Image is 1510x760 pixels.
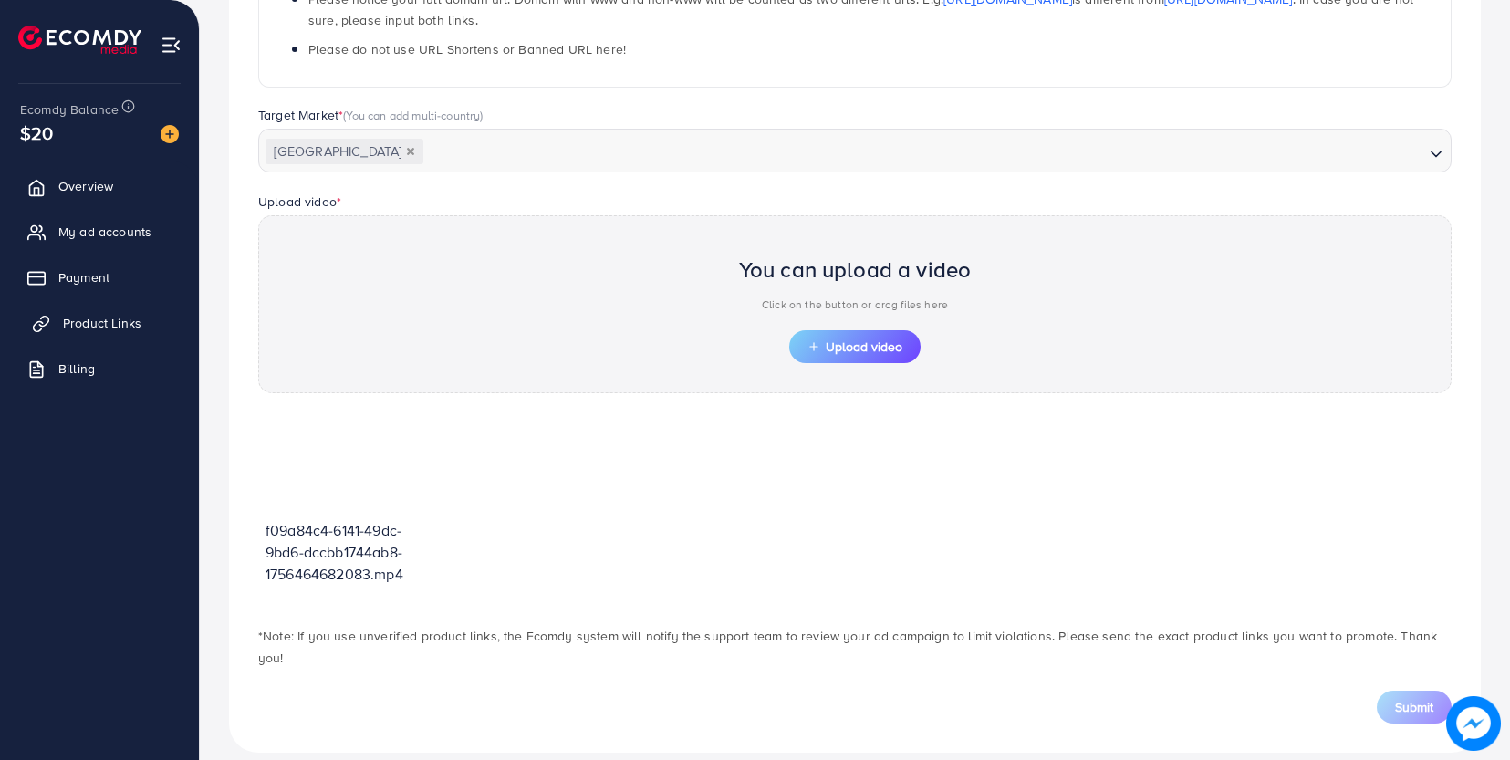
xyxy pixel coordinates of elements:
[789,330,921,363] button: Upload video
[14,168,185,204] a: Overview
[14,259,185,296] a: Payment
[258,129,1452,172] div: Search for option
[1377,691,1452,724] button: Submit
[161,125,179,143] img: image
[1395,698,1433,716] span: Submit
[14,213,185,250] a: My ad accounts
[807,340,902,353] span: Upload video
[258,625,1452,669] p: *Note: If you use unverified product links, the Ecomdy system will notify the support team to rev...
[58,177,113,195] span: Overview
[20,120,53,146] span: $20
[58,268,109,286] span: Payment
[258,193,341,211] label: Upload video
[14,350,185,387] a: Billing
[258,106,484,124] label: Target Market
[1446,696,1501,751] img: image
[161,35,182,56] img: menu
[343,107,483,123] span: (You can add multi-country)
[739,256,972,283] h2: You can upload a video
[20,100,119,119] span: Ecomdy Balance
[266,139,423,164] span: [GEOGRAPHIC_DATA]
[425,138,1422,166] input: Search for option
[58,359,95,378] span: Billing
[63,314,141,332] span: Product Links
[406,147,415,156] button: Deselect Pakistan
[14,305,185,341] a: Product Links
[739,294,972,316] p: Click on the button or drag files here
[308,40,626,58] span: Please do not use URL Shortens or Banned URL here!
[58,223,151,241] span: My ad accounts
[266,519,439,585] p: f09a84c4-6141-49dc-9bd6-dccbb1744ab8-1756464682083.mp4
[18,26,141,54] img: logo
